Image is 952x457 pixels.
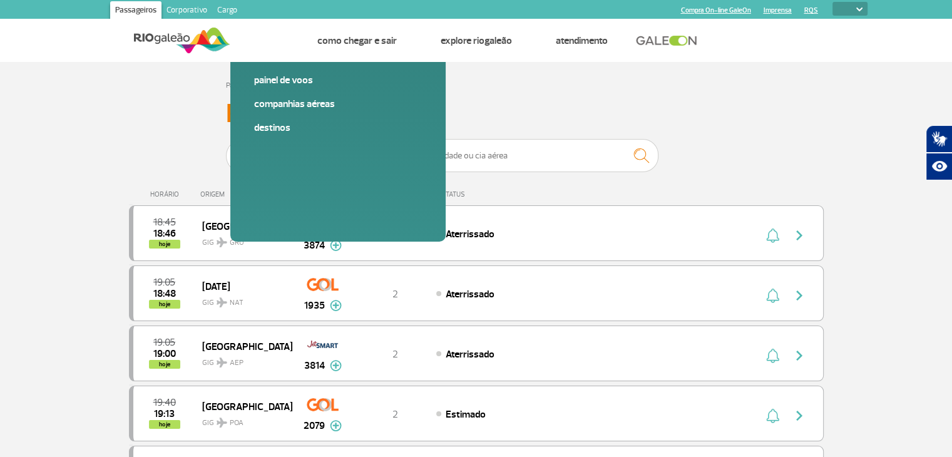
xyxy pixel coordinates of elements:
span: 2025-09-30 19:40:00 [153,398,176,407]
img: sino-painel-voo.svg [766,408,779,423]
span: 2025-09-30 19:05:00 [153,338,175,347]
a: Corporativo [161,1,212,21]
span: GIG [202,411,282,429]
img: mais-info-painel-voo.svg [330,420,342,431]
a: Destinos [254,121,422,135]
span: Estimado [446,408,486,421]
span: 2025-09-30 18:48:05 [153,289,176,298]
a: Compra On-line GaleOn [681,6,751,14]
span: [DATE] [202,278,282,294]
div: Plugin de acessibilidade da Hand Talk. [926,125,952,180]
span: GIG [202,230,282,249]
img: seta-direita-painel-voo.svg [792,288,807,303]
span: hoje [149,420,180,429]
div: HORÁRIO [133,190,201,198]
a: Explore RIOgaleão [441,34,512,47]
div: STATUS [436,190,538,198]
a: Passageiros [110,1,161,21]
span: 2 [392,288,398,300]
span: [GEOGRAPHIC_DATA] [202,398,282,414]
span: Aterrissado [446,348,494,361]
span: 2025-09-30 18:45:00 [153,218,176,227]
img: sino-painel-voo.svg [766,228,779,243]
span: POA [230,418,243,429]
span: AEP [230,357,243,369]
span: 3874 [304,238,325,253]
a: RQS [804,6,818,14]
img: destiny_airplane.svg [217,297,227,307]
span: 2025-09-30 18:46:33 [153,229,176,238]
a: Cargo [212,1,242,21]
div: ORIGEM [200,190,292,198]
img: mais-info-painel-voo.svg [330,300,342,311]
span: 2025-09-30 19:05:00 [153,278,175,287]
span: Aterrissado [446,288,494,300]
img: mais-info-painel-voo.svg [330,360,342,371]
span: [GEOGRAPHIC_DATA] [202,338,282,354]
img: destiny_airplane.svg [217,237,227,247]
a: Atendimento [556,34,608,47]
span: 2 [392,348,398,361]
span: 2025-09-30 19:13:00 [154,409,175,418]
span: hoje [149,300,180,309]
h3: Painel de Voos [226,98,727,130]
span: 1935 [304,298,325,313]
span: 2025-09-30 19:00:09 [153,349,176,358]
span: NAT [230,297,243,309]
span: 3814 [304,358,325,373]
img: mais-info-painel-voo.svg [330,240,342,251]
img: sino-painel-voo.svg [766,288,779,303]
span: hoje [149,240,180,249]
img: seta-direita-painel-voo.svg [792,348,807,363]
span: GIG [202,351,282,369]
span: GRU [230,237,244,249]
img: seta-direita-painel-voo.svg [792,408,807,423]
img: destiny_airplane.svg [217,357,227,367]
a: Página Inicial [226,81,265,90]
span: 2079 [304,418,325,433]
img: sino-painel-voo.svg [766,348,779,363]
button: Abrir recursos assistivos. [926,153,952,180]
input: Voo, cidade ou cia aérea [408,139,658,172]
button: Abrir tradutor de língua de sinais. [926,125,952,153]
span: hoje [149,360,180,369]
span: GIG [202,290,282,309]
span: [GEOGRAPHIC_DATA] [202,218,282,234]
img: seta-direita-painel-voo.svg [792,228,807,243]
span: 2 [392,408,398,421]
a: Companhias Aéreas [254,97,422,111]
img: destiny_airplane.svg [217,418,227,428]
a: Voos [252,34,274,47]
span: Aterrissado [446,228,494,240]
a: Painel de voos [254,73,422,87]
a: Imprensa [764,6,792,14]
a: Como chegar e sair [317,34,397,47]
